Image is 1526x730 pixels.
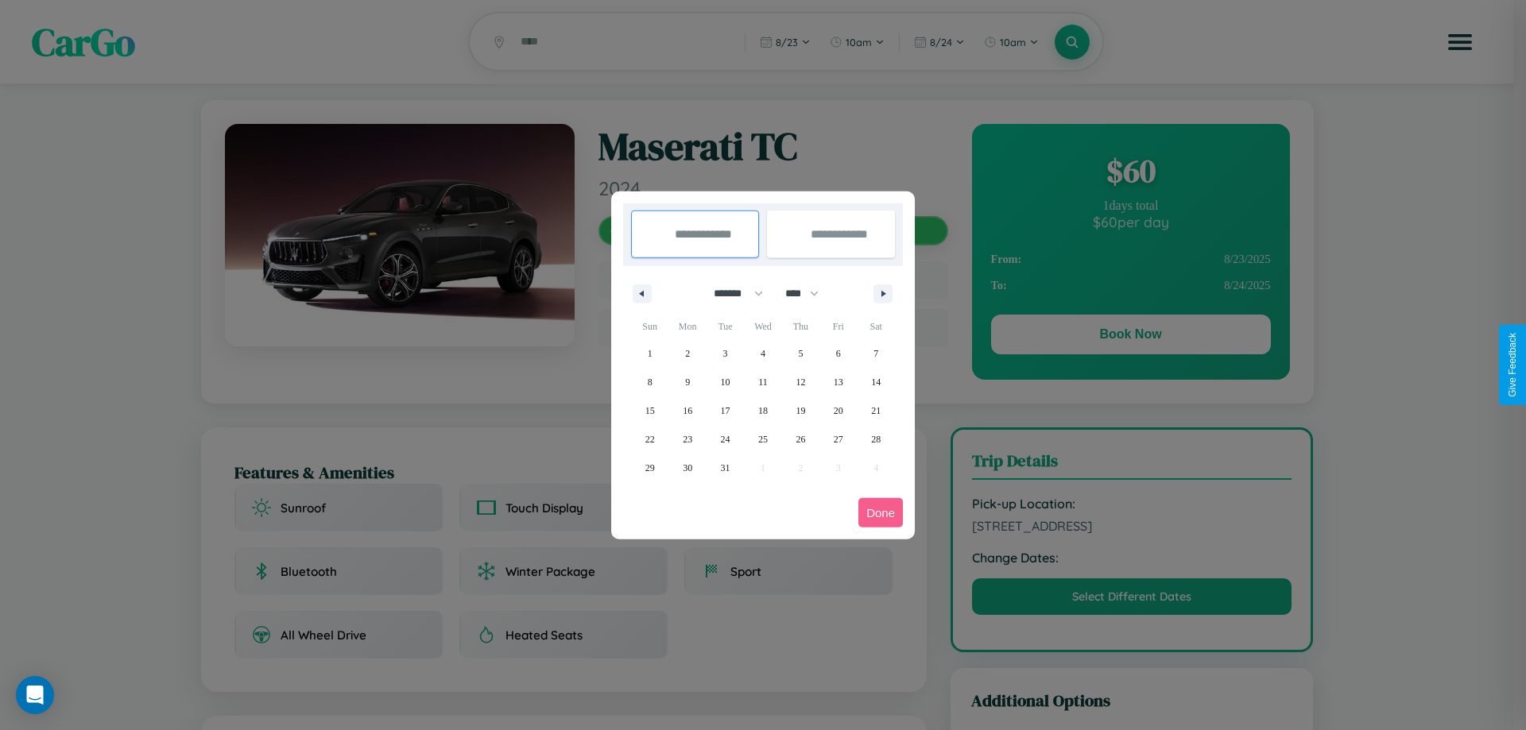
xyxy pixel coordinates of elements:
span: 5 [798,339,803,368]
span: 19 [796,396,805,425]
span: 3 [723,339,728,368]
button: 2 [668,339,706,368]
button: 8 [631,368,668,396]
span: 22 [645,425,655,454]
button: 10 [707,368,744,396]
button: 15 [631,396,668,425]
span: 12 [796,368,805,396]
span: 16 [683,396,692,425]
span: 8 [648,368,653,396]
span: 29 [645,454,655,482]
span: 4 [761,339,765,368]
span: 7 [873,339,878,368]
span: 9 [685,368,690,396]
button: 21 [858,396,895,425]
button: 25 [744,425,781,454]
button: 11 [744,368,781,396]
button: 13 [819,368,857,396]
span: 23 [683,425,692,454]
span: 6 [836,339,841,368]
button: 23 [668,425,706,454]
span: Thu [782,314,819,339]
span: 27 [834,425,843,454]
span: 24 [721,425,730,454]
button: 4 [744,339,781,368]
span: 28 [871,425,881,454]
button: 17 [707,396,744,425]
button: 14 [858,368,895,396]
button: 9 [668,368,706,396]
button: 12 [782,368,819,396]
span: 14 [871,368,881,396]
button: 7 [858,339,895,368]
button: Done [858,498,903,527]
span: 25 [758,425,768,454]
span: 18 [758,396,768,425]
span: 21 [871,396,881,425]
span: 10 [721,368,730,396]
span: 20 [834,396,843,425]
span: Mon [668,314,706,339]
span: Fri [819,314,857,339]
button: 1 [631,339,668,368]
button: 31 [707,454,744,482]
button: 26 [782,425,819,454]
button: 18 [744,396,781,425]
span: 1 [648,339,653,368]
button: 20 [819,396,857,425]
span: Sun [631,314,668,339]
span: 2 [685,339,690,368]
button: 24 [707,425,744,454]
span: 30 [683,454,692,482]
span: 17 [721,396,730,425]
button: 19 [782,396,819,425]
span: Sat [858,314,895,339]
button: 16 [668,396,706,425]
span: 13 [834,368,843,396]
span: 31 [721,454,730,482]
span: Wed [744,314,781,339]
button: 6 [819,339,857,368]
button: 3 [707,339,744,368]
span: 15 [645,396,655,425]
span: 26 [796,425,805,454]
button: 27 [819,425,857,454]
span: 11 [758,368,768,396]
button: 28 [858,425,895,454]
button: 5 [782,339,819,368]
div: Give Feedback [1507,333,1518,397]
button: 30 [668,454,706,482]
button: 22 [631,425,668,454]
span: Tue [707,314,744,339]
div: Open Intercom Messenger [16,676,54,714]
button: 29 [631,454,668,482]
